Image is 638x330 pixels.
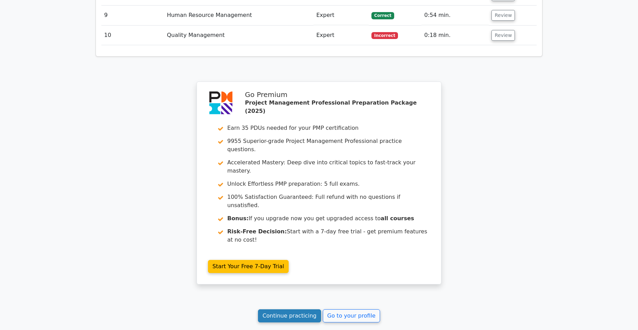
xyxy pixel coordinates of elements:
button: Review [491,10,515,21]
span: Correct [371,12,394,19]
td: 10 [101,26,164,45]
a: Continue practicing [258,309,321,322]
td: Expert [313,6,369,25]
td: 9 [101,6,164,25]
span: Incorrect [371,32,398,39]
td: Expert [313,26,369,45]
td: 0:18 min. [421,26,489,45]
td: Quality Management [164,26,313,45]
a: Start Your Free 7-Day Trial [208,260,289,273]
td: Human Resource Management [164,6,313,25]
a: Go to your profile [323,309,380,322]
td: 0:54 min. [421,6,489,25]
button: Review [491,30,515,41]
